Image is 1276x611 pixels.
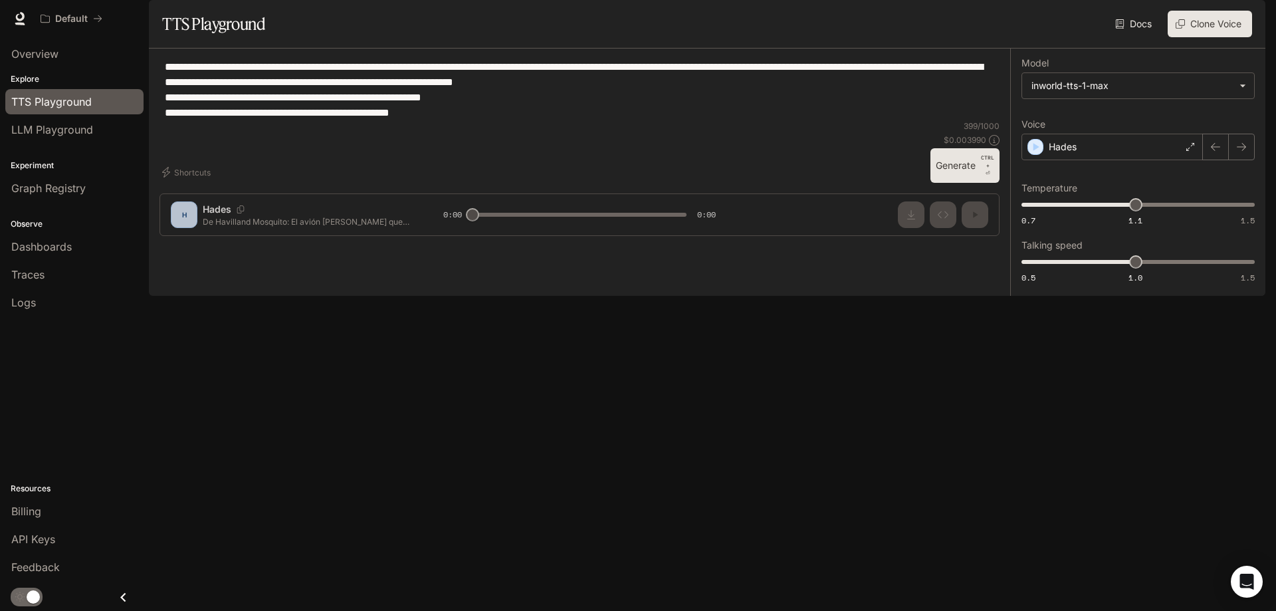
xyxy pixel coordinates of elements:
p: Voice [1021,120,1045,129]
p: Model [1021,59,1049,68]
p: Talking speed [1021,241,1083,250]
span: 1.5 [1241,272,1255,283]
div: Open Intercom Messenger [1231,566,1263,598]
span: 1.5 [1241,215,1255,226]
a: Docs [1113,11,1157,37]
span: 1.1 [1128,215,1142,226]
p: Hades [1049,140,1077,154]
p: Default [55,13,88,25]
p: $ 0.003990 [944,134,986,146]
button: Clone Voice [1168,11,1252,37]
span: 1.0 [1128,272,1142,283]
button: All workspaces [35,5,108,32]
p: CTRL + [981,154,994,170]
div: inworld-tts-1-max [1031,79,1233,92]
div: inworld-tts-1-max [1022,73,1254,98]
span: 0.5 [1021,272,1035,283]
p: ⏎ [981,154,994,178]
button: GenerateCTRL +⏎ [930,148,1000,183]
h1: TTS Playground [162,11,265,37]
p: 399 / 1000 [964,120,1000,132]
button: Shortcuts [159,162,216,183]
span: 0.7 [1021,215,1035,226]
p: Temperature [1021,183,1077,193]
